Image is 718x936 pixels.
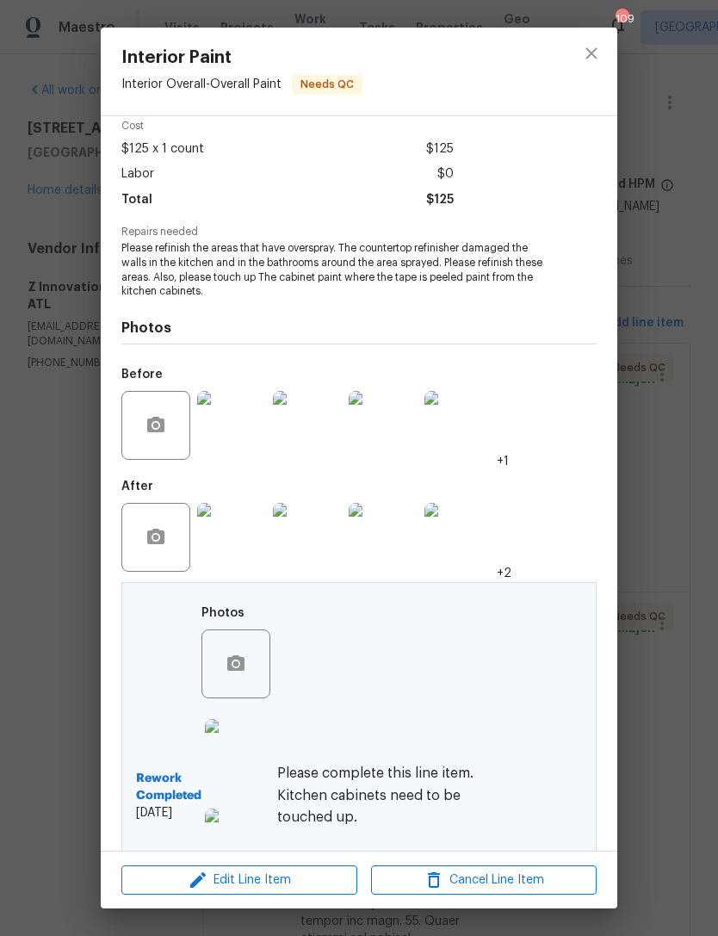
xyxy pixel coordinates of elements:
h5: Photos [201,607,244,619]
span: Cost [121,121,454,132]
span: $125 [426,137,454,162]
span: $125 x 1 count [121,137,204,162]
span: Interior Paint [121,48,362,67]
span: Repairs needed [121,226,597,238]
b: Rework Completed [136,770,201,804]
span: Please refinish the areas that have overspray. The countertop refinisher damaged the walls in the... [121,241,549,299]
span: Labor [121,162,154,187]
span: Total [121,188,152,213]
span: Interior Overall - Overall Paint [121,78,282,90]
button: Edit Line Item [121,865,357,896]
span: $125 [426,188,454,213]
span: $0 [437,162,454,187]
button: Cancel Line Item [371,865,597,896]
span: Needs QC [294,76,361,93]
button: close [571,33,612,74]
span: Edit Line Item [127,870,352,891]
div: 109 [616,10,628,28]
span: +2 [497,565,511,582]
h5: Before [121,369,163,381]
span: [DATE] [136,804,201,821]
span: +1 [497,453,509,470]
span: Cancel Line Item [376,870,591,891]
h5: After [121,480,153,493]
h4: Photos [121,319,597,337]
h6: Please complete this line item. Kitchen cabinets need to be touched up. [277,763,492,828]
